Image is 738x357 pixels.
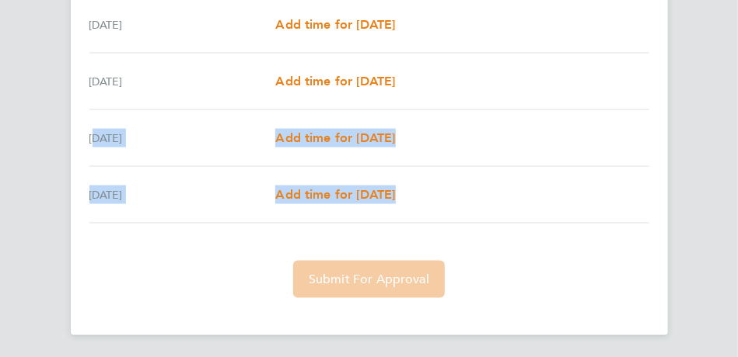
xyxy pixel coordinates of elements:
span: Add time for [DATE] [275,74,395,88]
a: Add time for [DATE] [275,16,395,34]
a: Add time for [DATE] [275,185,395,204]
div: [DATE] [89,16,276,34]
a: Add time for [DATE] [275,129,395,147]
div: [DATE] [89,129,276,147]
div: [DATE] [89,185,276,204]
span: Add time for [DATE] [275,130,395,145]
span: Add time for [DATE] [275,17,395,32]
span: Add time for [DATE] [275,187,395,202]
a: Add time for [DATE] [275,72,395,91]
div: [DATE] [89,72,276,91]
